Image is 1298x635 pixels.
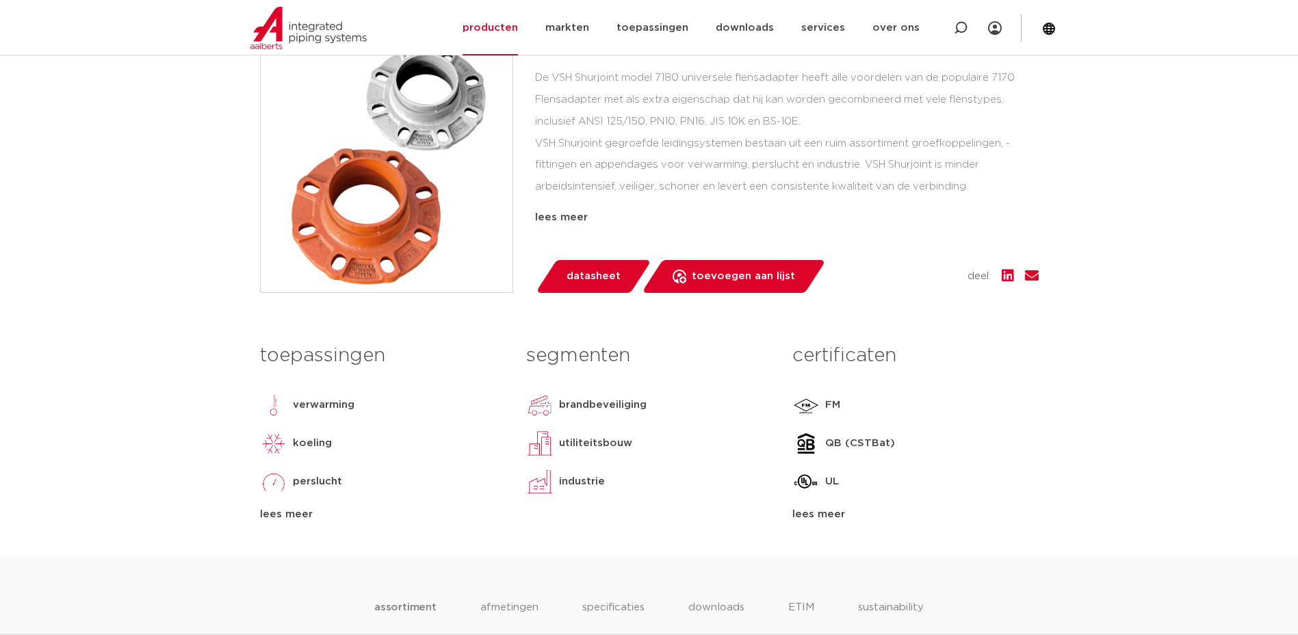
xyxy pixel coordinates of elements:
[792,430,820,457] img: QB (CSTBat)
[535,67,1039,204] div: De VSH Shurjoint model 7180 universele flensadapter heeft alle voordelen van de populaire 7170 Fl...
[825,435,895,452] p: QB (CSTBat)
[825,474,839,490] p: UL
[692,265,795,287] span: toevoegen aan lijst
[526,342,772,370] h3: segmenten
[792,468,820,495] img: UL
[261,40,512,292] img: Product Image for VSH Shurjoint flens adapter nippel universeel (groef x flens)
[792,342,1038,370] h3: certificaten
[260,468,287,495] img: perslucht
[260,391,287,419] img: verwarming
[546,203,1039,247] li: VSH Shurjoint is ideaal te combineren met andere VSH-systemen zoals VSH XPress, VSH SudoPress en ...
[559,397,647,413] p: brandbeveiliging
[293,474,342,490] p: perslucht
[559,435,632,452] p: utiliteitsbouw
[535,209,1039,226] div: lees meer
[526,391,554,419] img: brandbeveiliging
[260,342,506,370] h3: toepassingen
[260,430,287,457] img: koeling
[792,506,1038,523] div: lees meer
[559,474,605,490] p: industrie
[567,265,621,287] span: datasheet
[968,268,991,285] span: deel:
[792,391,820,419] img: FM
[293,397,354,413] p: verwarming
[825,397,840,413] p: FM
[526,430,554,457] img: utiliteitsbouw
[260,506,506,523] div: lees meer
[535,260,651,293] a: datasheet
[293,435,332,452] p: koeling
[526,468,554,495] img: industrie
